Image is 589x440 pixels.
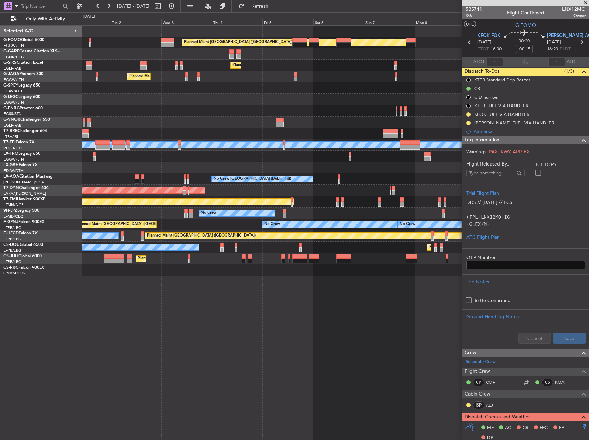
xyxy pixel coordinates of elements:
[3,259,21,264] a: LFPB/LBG
[3,254,18,258] span: CS-JHH
[214,174,291,184] div: No Crew [GEOGRAPHIC_DATA] (Dublin Intl)
[3,197,45,201] a: T7-EMIHawker 900XP
[559,424,564,431] span: FP
[3,243,43,247] a: CS-DOUGlobal 6500
[3,271,25,276] a: DNMM/LOS
[3,254,42,258] a: CS-JHHGlobal 6000
[3,118,20,122] span: G-VNOR
[3,100,24,105] a: EGGW/LTN
[474,111,529,117] div: KFOK FUEL VIA HANDLER
[3,38,21,42] span: G-FOMO
[3,95,18,99] span: G-LEGC
[515,22,536,29] span: G-FOMO
[465,136,499,144] span: Leg Information
[8,13,75,24] button: Only With Activity
[138,253,246,264] div: Planned Maint [GEOGRAPHIC_DATA] ([GEOGRAPHIC_DATA])
[3,77,24,82] a: EGGW/LTN
[3,248,21,253] a: LFPB/LBG
[507,9,544,17] div: Flight Confirmed
[3,123,21,128] a: EGLF/FAB
[3,49,60,53] a: G-GARECessna Citation XLS+
[3,186,49,190] a: T7-DYNChallenger 604
[464,21,476,27] button: UTC
[117,3,149,9] span: [DATE] - [DATE]
[477,46,489,53] span: ETOT
[3,106,43,110] a: G-ENRGPraetor 600
[83,14,95,20] div: [DATE]
[562,13,586,19] span: Owner
[473,401,484,409] div: ISP
[3,83,18,88] span: G-SPCY
[3,140,34,144] a: T7-FFIFalcon 7X
[235,1,277,12] button: Refresh
[487,424,494,431] span: MF
[505,424,511,431] span: AC
[3,38,44,42] a: G-FOMOGlobal 6000
[129,71,238,82] div: Planned Maint [GEOGRAPHIC_DATA] ([GEOGRAPHIC_DATA])
[562,6,586,13] span: LNX12MO
[473,379,484,386] div: CP
[474,94,499,100] div: CID number
[3,43,24,48] a: EGGW/LTN
[465,413,530,421] span: Dispatch Checks and Weather
[466,199,585,206] p: DDS // [DATE] // FCST
[564,68,574,75] span: (1/3)
[147,231,256,241] div: Planned Maint [GEOGRAPHIC_DATA] ([GEOGRAPHIC_DATA])
[466,254,585,261] label: OFP Number
[486,58,503,66] input: --:--
[3,209,39,213] a: 9H-LPZLegacy 500
[3,83,40,88] a: G-SPCYLegacy 650
[3,266,44,270] a: CS-RRCFalcon 900LX
[3,237,21,242] a: LFPB/LBG
[466,313,585,320] div: Ground Handling Notes
[3,146,24,151] a: VHHH/HKG
[490,46,502,53] span: 16:00
[76,219,185,230] div: Planned Maint [GEOGRAPHIC_DATA] ([GEOGRAPHIC_DATA])
[3,186,19,190] span: T7-DYN
[3,191,46,196] a: EVRA/[PERSON_NAME]
[547,39,561,46] span: [DATE]
[477,32,500,39] span: KFOK FOK
[3,152,18,156] span: LX-TRO
[60,19,111,25] div: Mon 1
[466,160,525,168] span: Flight Released By...
[429,242,538,252] div: Planned Maint [GEOGRAPHIC_DATA] ([GEOGRAPHIC_DATA])
[3,111,22,117] a: EGSS/STN
[560,46,571,53] span: ELDT
[184,37,292,48] div: Planned Maint [GEOGRAPHIC_DATA] ([GEOGRAPHIC_DATA])
[3,180,44,185] a: [PERSON_NAME]/QSA
[3,72,19,76] span: G-JAGA
[474,86,480,91] div: CB
[555,379,570,386] a: KMA
[400,219,415,230] div: No Crew
[536,161,585,168] label: Is ETOPS
[3,61,17,65] span: G-SIRS
[477,39,492,46] span: [DATE]
[3,214,23,219] a: LFMD/CEQ
[474,103,528,109] div: KTEB FUEL VIA HANDLER
[466,221,571,234] code: -GLEX/M-SBDE2E3FGHIJ1J3J4J5M1M3RWXYZ/LB2D1G1
[3,66,21,71] a: EGLF/FAB
[466,6,482,13] span: 535741
[465,390,490,398] span: Cabin Crew
[3,140,15,144] span: T7-FFI
[474,297,511,304] label: To Be Confirmed
[415,19,465,25] div: Mon 8
[262,19,313,25] div: Fri 5
[3,243,20,247] span: CS-DOU
[466,359,496,366] a: Schedule Crew
[462,148,589,156] div: Warnings
[3,197,17,201] span: T7-EMI
[3,106,20,110] span: G-ENRG
[466,190,585,197] div: Trial Flight Plan
[547,46,558,53] span: 16:20
[201,208,217,218] div: No Crew
[161,19,212,25] div: Wed 3
[3,202,24,208] a: LFMN/NCE
[3,89,22,94] a: LGAV/ATH
[540,424,548,431] span: FFC
[3,220,18,224] span: F-GPNJ
[519,38,530,45] span: 00:20
[246,4,275,9] span: Refresh
[486,379,502,386] a: CMF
